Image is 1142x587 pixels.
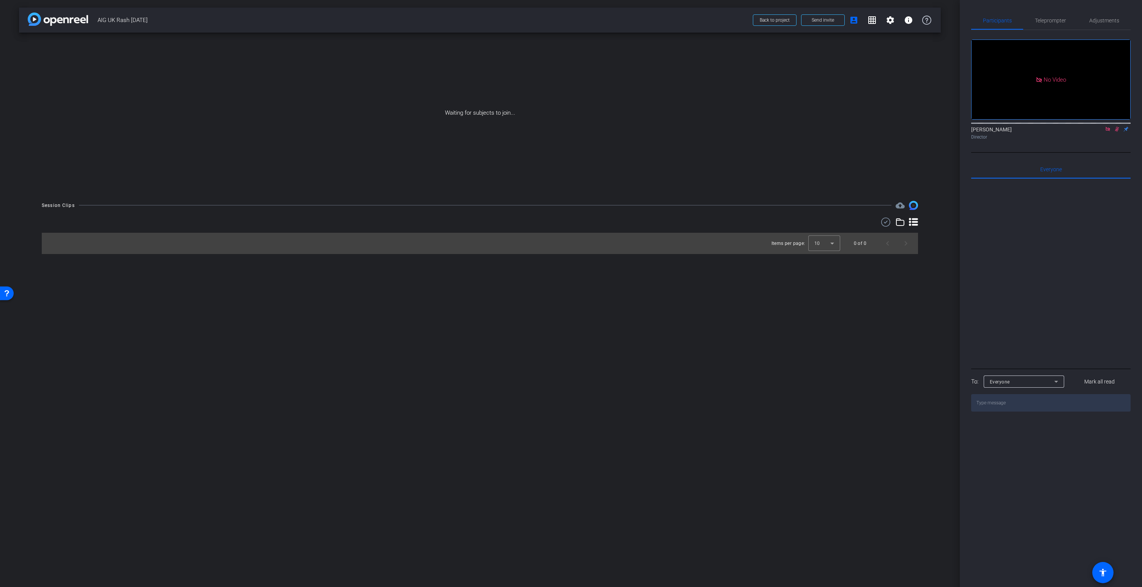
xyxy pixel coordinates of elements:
button: Send invite [801,14,845,26]
button: Previous page [879,234,897,252]
span: Participants [983,18,1012,23]
div: 0 of 0 [854,240,866,247]
span: Everyone [1040,167,1062,172]
button: Back to project [753,14,797,26]
mat-icon: accessibility [1098,568,1107,577]
div: Waiting for subjects to join... [19,33,941,193]
div: Director [971,134,1131,140]
span: Mark all read [1084,378,1115,386]
span: Send invite [812,17,834,23]
span: Back to project [760,17,790,23]
mat-icon: info [904,16,913,25]
span: AIG UK Rash [DATE] [98,13,748,28]
mat-icon: cloud_upload [896,201,905,210]
span: Everyone [990,379,1010,385]
mat-icon: account_box [849,16,858,25]
button: Mark all read [1069,375,1131,388]
mat-icon: settings [886,16,895,25]
img: app-logo [28,13,88,26]
mat-icon: grid_on [868,16,877,25]
span: Adjustments [1089,18,1119,23]
span: Destinations for your clips [896,201,905,210]
div: Session Clips [42,202,75,209]
button: Next page [897,234,915,252]
span: No Video [1044,76,1066,83]
span: Teleprompter [1035,18,1066,23]
img: Session clips [909,201,918,210]
div: To: [971,377,978,386]
div: Items per page: [771,240,805,247]
div: [PERSON_NAME] [971,126,1131,140]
